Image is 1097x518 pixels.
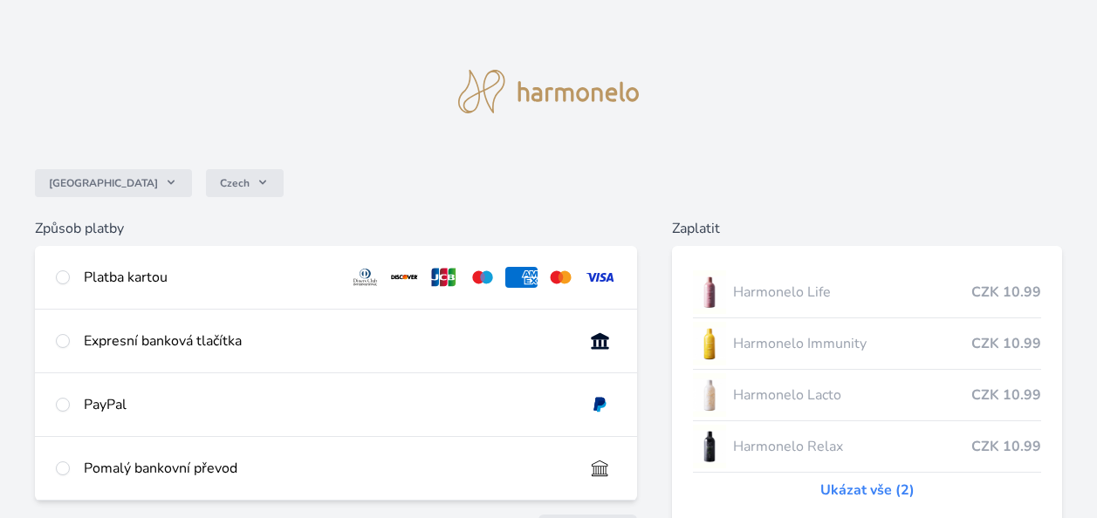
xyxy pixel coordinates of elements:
[206,169,284,197] button: Czech
[672,218,1062,239] h6: Zaplatit
[458,70,640,113] img: logo.svg
[971,385,1041,406] span: CZK 10.99
[584,458,616,479] img: bankTransfer_IBAN.svg
[49,176,158,190] span: [GEOGRAPHIC_DATA]
[428,267,460,288] img: jcb.svg
[693,373,726,417] img: CLEAN_LACTO_se_stinem_x-hi-lo.jpg
[467,267,499,288] img: maestro.svg
[693,322,726,365] img: IMMUNITY_se_stinem_x-lo.jpg
[584,267,616,288] img: visa.svg
[220,176,250,190] span: Czech
[35,218,637,239] h6: Způsob platby
[733,333,971,354] span: Harmonelo Immunity
[733,385,971,406] span: Harmonelo Lacto
[820,480,915,501] a: Ukázat vše (2)
[84,394,570,415] div: PayPal
[971,282,1041,303] span: CZK 10.99
[84,267,335,288] div: Platba kartou
[971,333,1041,354] span: CZK 10.99
[733,436,971,457] span: Harmonelo Relax
[584,331,616,351] img: onlineBanking_CZ.svg
[693,270,726,314] img: CLEAN_LIFE_se_stinem_x-lo.jpg
[693,425,726,468] img: CLEAN_RELAX_se_stinem_x-lo.jpg
[84,331,570,351] div: Expresní banková tlačítka
[35,169,192,197] button: [GEOGRAPHIC_DATA]
[971,436,1041,457] span: CZK 10.99
[505,267,538,288] img: amex.svg
[349,267,381,288] img: diners.svg
[733,282,971,303] span: Harmonelo Life
[545,267,577,288] img: mc.svg
[584,394,616,415] img: paypal.svg
[84,458,570,479] div: Pomalý bankovní převod
[388,267,421,288] img: discover.svg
